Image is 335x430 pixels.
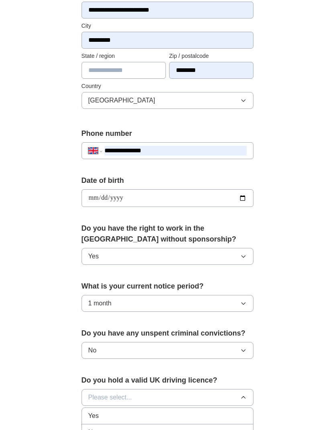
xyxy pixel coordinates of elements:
button: Please select... [82,389,254,406]
label: Do you have any unspent criminal convictions? [82,328,254,339]
label: Do you hold a valid UK driving licence? [82,375,254,386]
span: [GEOGRAPHIC_DATA] [88,96,155,105]
label: Phone number [82,128,254,139]
button: Yes [82,248,254,265]
label: Date of birth [82,175,254,186]
span: No [88,346,96,355]
label: Do you have the right to work in the [GEOGRAPHIC_DATA] without sponsorship? [82,223,254,245]
span: 1 month [88,299,112,308]
label: What is your current notice period? [82,281,254,292]
button: No [82,342,254,359]
button: [GEOGRAPHIC_DATA] [82,92,254,109]
span: Please select... [88,393,132,402]
span: Yes [88,411,99,421]
label: State / region [82,52,166,60]
label: Zip / postalcode [169,52,253,60]
span: Yes [88,252,99,261]
label: City [82,22,254,30]
button: 1 month [82,295,254,312]
label: Country [82,82,254,90]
